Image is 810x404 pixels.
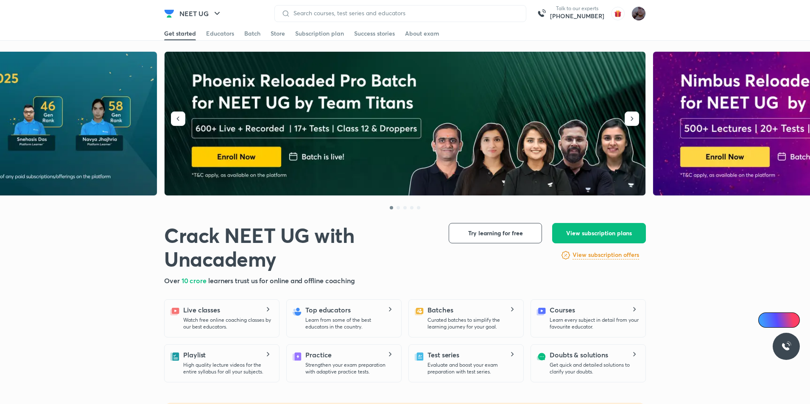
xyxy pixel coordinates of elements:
p: Evaluate and boost your exam preparation with test series. [427,362,517,375]
div: Get started [164,29,196,38]
span: Ai Doubts [772,317,795,323]
input: Search courses, test series and educators [290,10,519,17]
h5: Practice [305,350,332,360]
button: Try learning for free [449,223,542,243]
a: Subscription plan [295,27,344,40]
img: call-us [533,5,550,22]
h5: Courses [550,305,575,315]
h5: Top educators [305,305,351,315]
img: ttu [781,341,791,351]
h5: Doubts & solutions [550,350,608,360]
a: View subscription offers [573,250,639,260]
a: Batch [244,27,260,40]
a: Get started [164,27,196,40]
p: Get quick and detailed solutions to clarify your doubts. [550,362,639,375]
span: Over [164,276,182,285]
h1: Crack NEET UG with Unacademy [164,223,435,270]
div: About exam [405,29,439,38]
img: Sakshi khg Choudhary [631,6,646,21]
p: Curated batches to simplify the learning journey for your goal. [427,317,517,330]
img: avatar [611,7,625,20]
div: Store [271,29,285,38]
h5: Test series [427,350,459,360]
div: Batch [244,29,260,38]
p: High quality lecture videos for the entire syllabus for all your subjects. [183,362,272,375]
p: Strengthen your exam preparation with adaptive practice tests. [305,362,394,375]
button: NEET UG [174,5,227,22]
h6: View subscription offers [573,251,639,259]
a: Ai Doubts [758,312,800,328]
span: 10 crore [182,276,208,285]
button: View subscription plans [552,223,646,243]
p: Learn from some of the best educators in the country. [305,317,394,330]
h5: Live classes [183,305,220,315]
p: Talk to our experts [550,5,604,12]
a: Store [271,27,285,40]
span: Try learning for free [468,229,523,237]
h5: Batches [427,305,453,315]
img: Company Logo [164,8,174,19]
span: learners trust us for online and offline coaching [208,276,355,285]
a: About exam [405,27,439,40]
a: [PHONE_NUMBER] [550,12,604,20]
div: Subscription plan [295,29,344,38]
span: View subscription plans [566,229,632,237]
a: Educators [206,27,234,40]
p: Watch free online coaching classes by our best educators. [183,317,272,330]
a: Success stories [354,27,395,40]
div: Success stories [354,29,395,38]
img: Icon [763,317,770,323]
p: Learn every subject in detail from your favourite educator. [550,317,639,330]
div: Educators [206,29,234,38]
h5: Playlist [183,350,206,360]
